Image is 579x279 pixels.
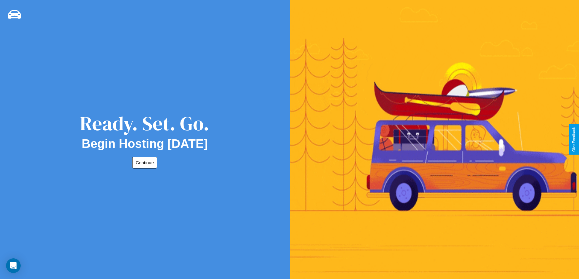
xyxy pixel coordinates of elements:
div: Open Intercom Messenger [6,258,21,273]
div: Give Feedback [572,127,576,152]
button: Continue [132,157,157,168]
h2: Begin Hosting [DATE] [82,137,208,151]
div: Ready. Set. Go. [80,110,209,137]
